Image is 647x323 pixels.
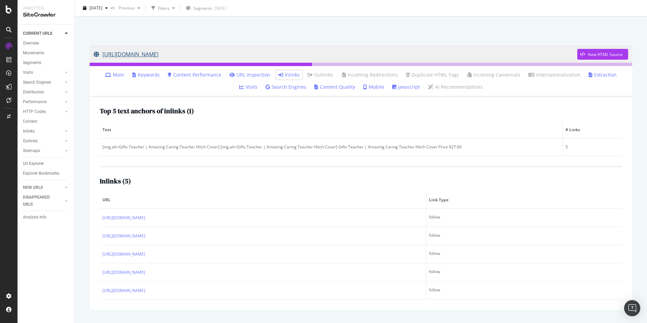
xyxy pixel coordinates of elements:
[429,197,618,203] span: Link Type
[94,46,577,63] a: [URL][DOMAIN_NAME]
[23,69,63,76] a: Visits
[23,160,70,167] a: Url Explorer
[102,251,145,258] a: [URL][DOMAIN_NAME]
[23,184,43,191] div: NEW URLS
[23,128,63,135] a: Inlinks
[229,71,270,78] a: URL Inspection
[363,84,384,90] a: Mobile
[102,197,422,203] span: URL
[266,84,306,90] a: Search Engines
[467,71,520,78] a: Incoming Canonicals
[426,227,622,245] td: follow
[588,52,623,57] div: View HTML Source
[314,84,355,90] a: Content Quality
[111,4,116,10] span: vs
[23,138,63,145] a: Outlinks
[308,71,333,78] a: Outlinks
[102,233,145,239] a: [URL][DOMAIN_NAME]
[565,127,618,133] span: # Links
[23,214,47,221] div: Analysis Info
[23,160,44,167] div: Url Explorer
[105,71,124,78] a: Main
[565,144,619,150] div: 5
[23,40,39,47] div: Overview
[426,263,622,282] td: follow
[23,59,70,66] a: Segments
[100,177,131,185] h2: Inlinks ( 5 )
[23,184,63,191] a: NEW URLS
[23,170,59,177] div: Explorer Bookmarks
[102,214,145,221] a: [URL][DOMAIN_NAME]
[23,118,70,125] a: Content
[426,245,622,263] td: follow
[23,138,38,145] div: Outlinks
[102,127,558,133] span: Text
[132,71,160,78] a: Keywords
[23,89,63,96] a: Distribution
[23,69,33,76] div: Visits
[102,287,145,294] a: [URL][DOMAIN_NAME]
[158,5,170,11] div: Filters
[23,50,70,57] a: Movements
[23,214,70,221] a: Analysis Info
[23,194,57,208] div: DISAPPEARED URLS
[406,71,459,78] a: Duplicate HTML Tags
[100,107,194,115] h2: Top 5 text anchors of inlinks ( 1 )
[23,79,63,86] a: Search Engines
[23,98,47,106] div: Performance
[23,40,70,47] a: Overview
[23,59,41,66] div: Segments
[23,108,46,115] div: HTTP Codes
[23,30,52,37] div: CURRENT URLS
[589,71,617,78] a: Extraction
[278,71,300,78] a: Inlinks
[426,282,622,300] td: follow
[116,3,143,13] button: Previous
[23,50,44,57] div: Movements
[392,84,420,90] a: Javascript
[577,49,628,60] button: View HTML Source
[426,209,622,227] td: follow
[168,71,221,78] a: Content Performance
[214,5,226,11] div: [DATE]
[23,98,63,106] a: Performance
[23,147,40,154] div: Sitemaps
[23,108,63,115] a: HTTP Codes
[23,128,35,135] div: Inlinks
[102,144,560,150] div: [img.alt=Gifts Teacher | Amazing Caring Teacher Hitch Cover] [img.alt=Gifts Teacher | Amazing Car...
[183,3,229,13] button: Segments[DATE]
[116,5,135,11] span: Previous
[193,5,212,11] span: Segments
[428,84,483,90] a: AI Recommendations
[341,71,398,78] a: Incoming Redirections
[149,3,178,13] button: Filters
[23,147,63,154] a: Sitemaps
[23,5,69,11] div: Analytics
[23,170,70,177] a: Explorer Bookmarks
[23,194,63,208] a: DISAPPEARED URLS
[80,3,111,13] button: [DATE]
[102,269,145,276] a: [URL][DOMAIN_NAME]
[528,71,581,78] a: Internationalization
[239,84,257,90] a: Visits
[23,89,44,96] div: Distribution
[23,79,51,86] div: Search Engines
[23,11,69,19] div: SiteCrawler
[23,118,37,125] div: Content
[89,5,102,11] span: 2025 Sep. 5th
[23,30,63,37] a: CURRENT URLS
[624,300,640,316] div: Open Intercom Messenger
